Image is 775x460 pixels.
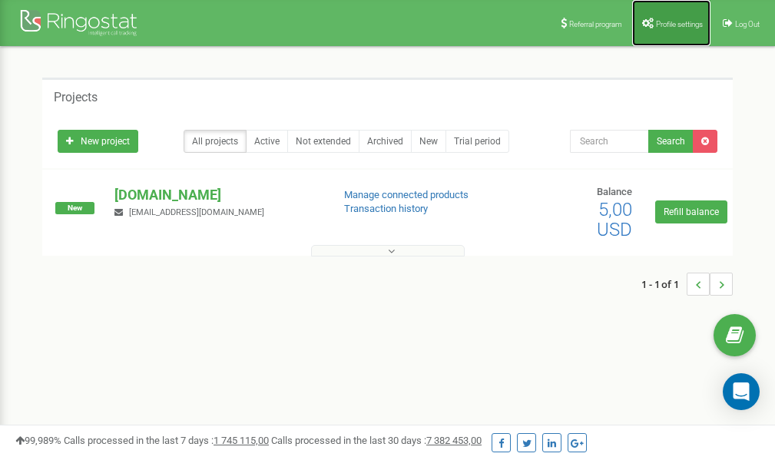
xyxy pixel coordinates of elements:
[597,199,632,240] span: 5,00 USD
[129,207,264,217] span: [EMAIL_ADDRESS][DOMAIN_NAME]
[64,435,269,446] span: Calls processed in the last 7 days :
[655,200,727,223] a: Refill balance
[15,435,61,446] span: 99,989%
[114,185,319,205] p: [DOMAIN_NAME]
[214,435,269,446] u: 1 745 115,00
[641,257,733,311] nav: ...
[445,130,509,153] a: Trial period
[287,130,359,153] a: Not extended
[58,130,138,153] a: New project
[271,435,482,446] span: Calls processed in the last 30 days :
[54,91,98,104] h5: Projects
[344,189,469,200] a: Manage connected products
[359,130,412,153] a: Archived
[648,130,694,153] button: Search
[246,130,288,153] a: Active
[184,130,247,153] a: All projects
[569,20,622,28] span: Referral program
[723,373,760,410] div: Open Intercom Messenger
[597,186,632,197] span: Balance
[641,273,687,296] span: 1 - 1 of 1
[570,130,649,153] input: Search
[426,435,482,446] u: 7 382 453,00
[344,203,428,214] a: Transaction history
[735,20,760,28] span: Log Out
[411,130,446,153] a: New
[55,202,94,214] span: New
[656,20,703,28] span: Profile settings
